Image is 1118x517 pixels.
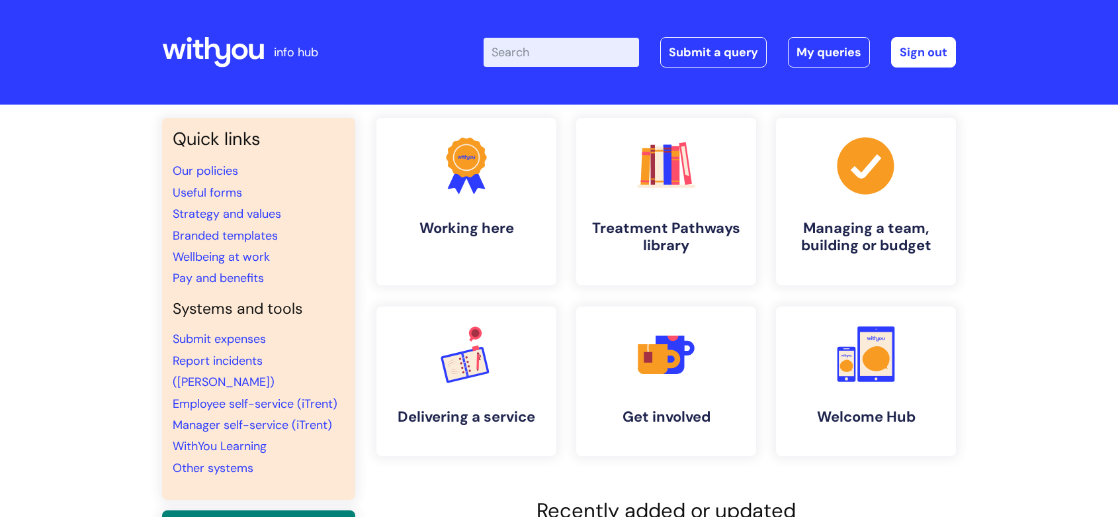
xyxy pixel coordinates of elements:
[173,300,345,318] h4: Systems and tools
[660,37,767,68] a: Submit a query
[173,128,345,150] h3: Quick links
[173,249,270,265] a: Wellbeing at work
[484,38,639,67] input: Search
[274,42,318,63] p: info hub
[173,185,242,201] a: Useful forms
[587,408,746,426] h4: Get involved
[173,270,264,286] a: Pay and benefits
[173,438,267,454] a: WithYou Learning
[776,306,956,456] a: Welcome Hub
[787,220,945,255] h4: Managing a team, building or budget
[576,306,756,456] a: Get involved
[576,118,756,285] a: Treatment Pathways library
[173,206,281,222] a: Strategy and values
[173,396,337,412] a: Employee self-service (iTrent)
[173,331,266,347] a: Submit expenses
[173,417,332,433] a: Manager self-service (iTrent)
[173,460,253,476] a: Other systems
[787,408,945,426] h4: Welcome Hub
[387,220,546,237] h4: Working here
[173,163,238,179] a: Our policies
[173,228,278,244] a: Branded templates
[484,37,956,68] div: | -
[788,37,870,68] a: My queries
[891,37,956,68] a: Sign out
[376,118,556,285] a: Working here
[376,306,556,456] a: Delivering a service
[387,408,546,426] h4: Delivering a service
[776,118,956,285] a: Managing a team, building or budget
[587,220,746,255] h4: Treatment Pathways library
[173,353,275,390] a: Report incidents ([PERSON_NAME])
